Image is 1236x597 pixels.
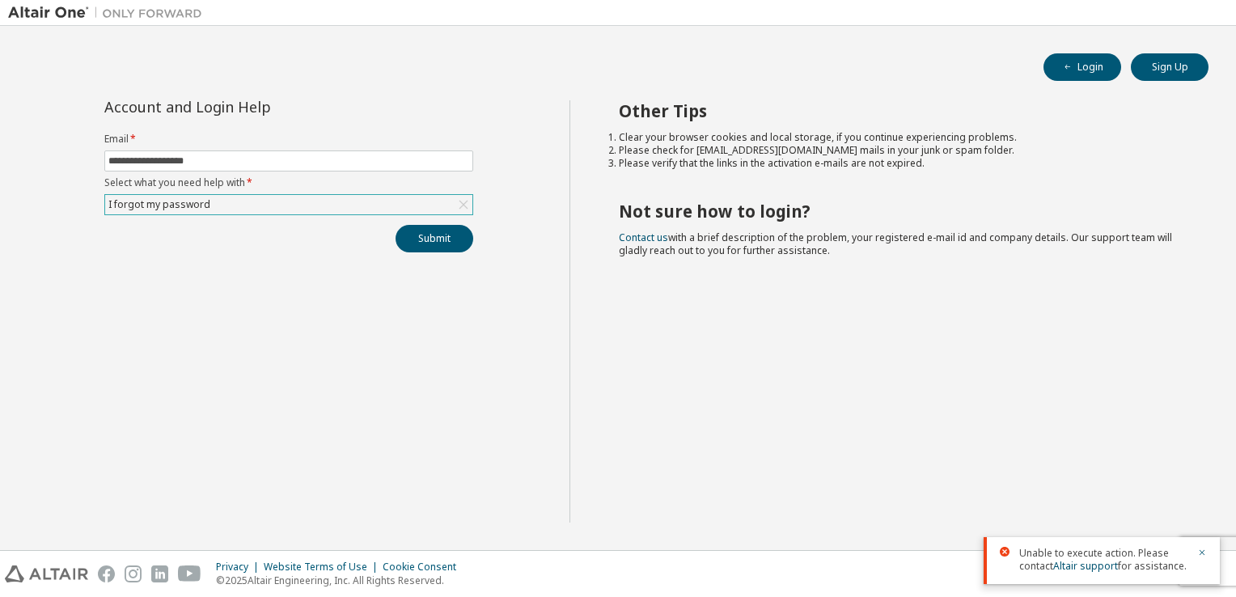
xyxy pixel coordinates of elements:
div: Website Terms of Use [264,561,383,574]
button: Sign Up [1131,53,1208,81]
p: © 2025 Altair Engineering, Inc. All Rights Reserved. [216,574,466,587]
h2: Not sure how to login? [619,201,1180,222]
img: Altair One [8,5,210,21]
div: Cookie Consent [383,561,466,574]
div: I forgot my password [105,195,472,214]
a: Altair support [1053,559,1118,573]
li: Clear your browser cookies and local storage, if you continue experiencing problems. [619,131,1180,144]
div: Account and Login Help [104,100,400,113]
button: Login [1043,53,1121,81]
label: Select what you need help with [104,176,473,189]
img: linkedin.svg [151,565,168,582]
button: Submit [396,225,473,252]
div: Privacy [216,561,264,574]
li: Please check for [EMAIL_ADDRESS][DOMAIN_NAME] mails in your junk or spam folder. [619,144,1180,157]
img: youtube.svg [178,565,201,582]
li: Please verify that the links in the activation e-mails are not expired. [619,157,1180,170]
h2: Other Tips [619,100,1180,121]
div: I forgot my password [106,196,213,214]
img: altair_logo.svg [5,565,88,582]
a: Contact us [619,231,668,244]
label: Email [104,133,473,146]
span: with a brief description of the problem, your registered e-mail id and company details. Our suppo... [619,231,1172,257]
img: instagram.svg [125,565,142,582]
span: Unable to execute action. Please contact for assistance. [1019,547,1187,573]
img: facebook.svg [98,565,115,582]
